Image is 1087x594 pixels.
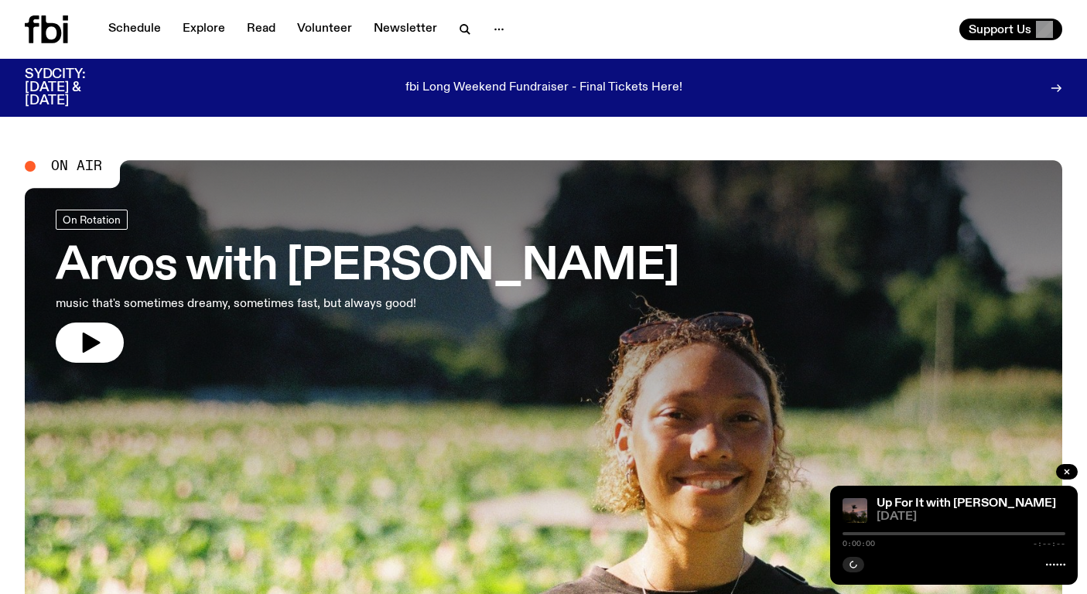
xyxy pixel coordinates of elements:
a: Newsletter [364,19,446,40]
h3: Arvos with [PERSON_NAME] [56,245,679,288]
span: [DATE] [877,511,1065,523]
a: Volunteer [288,19,361,40]
p: fbi Long Weekend Fundraiser - Final Tickets Here! [405,81,682,95]
span: On Rotation [63,214,121,226]
a: Arvos with [PERSON_NAME]music that's sometimes dreamy, sometimes fast, but always good! [56,210,679,363]
a: On Rotation [56,210,128,230]
button: Support Us [959,19,1062,40]
a: Read [238,19,285,40]
h3: SYDCITY: [DATE] & [DATE] [25,68,124,108]
span: 0:00:00 [843,540,875,548]
a: Explore [173,19,234,40]
span: Support Us [969,22,1031,36]
span: On Air [51,159,102,173]
a: Schedule [99,19,170,40]
p: music that's sometimes dreamy, sometimes fast, but always good! [56,295,452,313]
a: Up For It with [PERSON_NAME] [877,497,1056,510]
span: -:--:-- [1033,540,1065,548]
